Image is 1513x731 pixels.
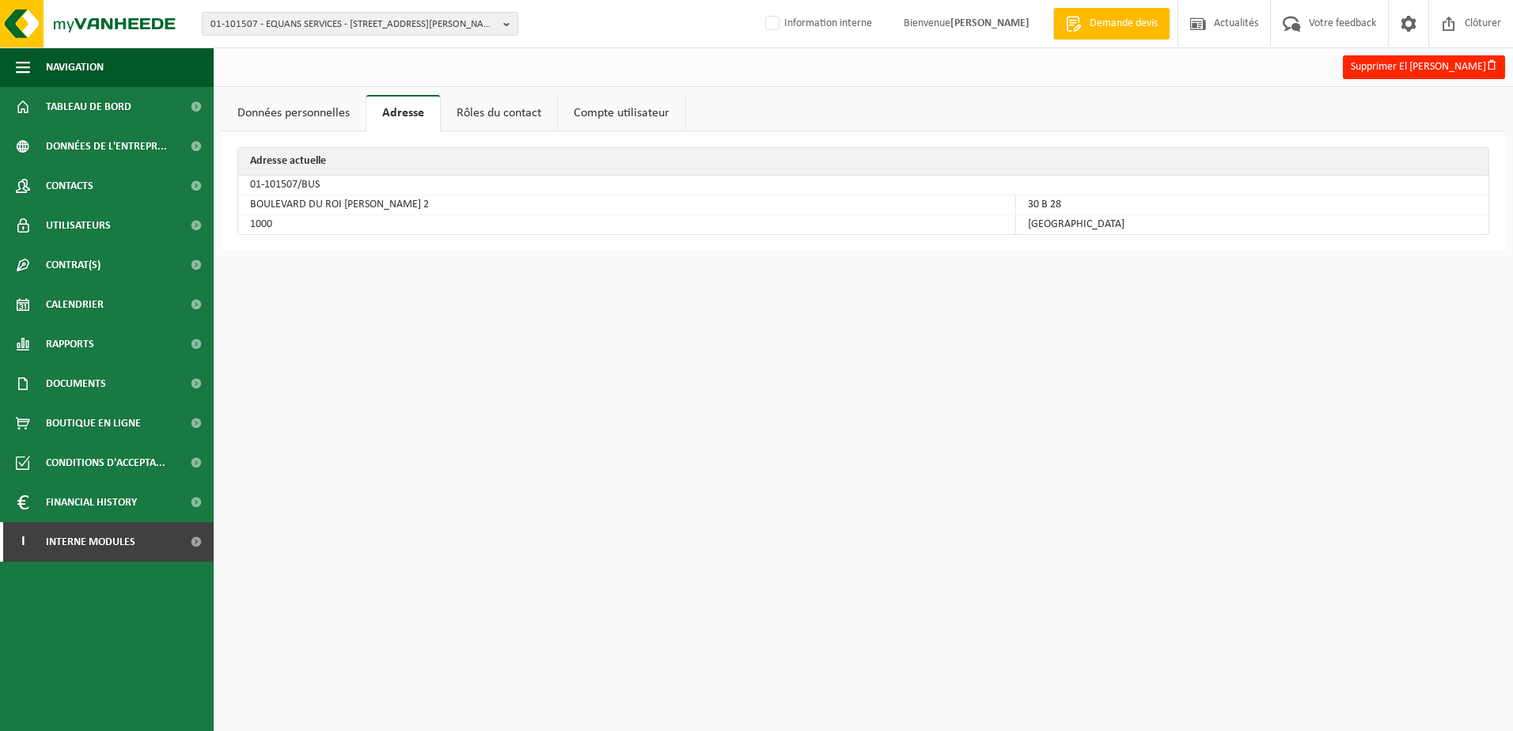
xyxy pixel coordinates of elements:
[558,95,685,131] a: Compte utilisateur
[238,195,1016,215] td: BOULEVARD DU ROI [PERSON_NAME] 2
[762,12,872,36] label: Information interne
[1016,215,1488,234] td: [GEOGRAPHIC_DATA]
[238,215,1016,234] td: 1000
[210,13,497,36] span: 01-101507 - EQUANS SERVICES - [STREET_ADDRESS][PERSON_NAME]
[46,206,111,245] span: Utilisateurs
[1016,195,1488,215] td: 30 B 28
[46,285,104,324] span: Calendrier
[46,166,93,206] span: Contacts
[238,148,1488,176] th: Adresse actuelle
[46,443,165,483] span: Conditions d'accepta...
[950,17,1030,29] strong: [PERSON_NAME]
[46,127,167,166] span: Données de l'entrepr...
[1343,55,1505,79] button: Supprimer El [PERSON_NAME]
[366,95,440,131] a: Adresse
[1086,16,1162,32] span: Demande devis
[46,87,131,127] span: Tableau de bord
[46,324,94,364] span: Rapports
[202,12,518,36] button: 01-101507 - EQUANS SERVICES - [STREET_ADDRESS][PERSON_NAME]
[46,47,104,87] span: Navigation
[441,95,557,131] a: Rôles du contact
[238,176,1488,195] td: 01-101507/BUS
[222,95,366,131] a: Données personnelles
[46,403,141,443] span: Boutique en ligne
[1053,8,1170,40] a: Demande devis
[46,245,100,285] span: Contrat(s)
[46,483,137,522] span: Financial History
[46,522,135,562] span: Interne modules
[46,364,106,403] span: Documents
[16,522,30,562] span: I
